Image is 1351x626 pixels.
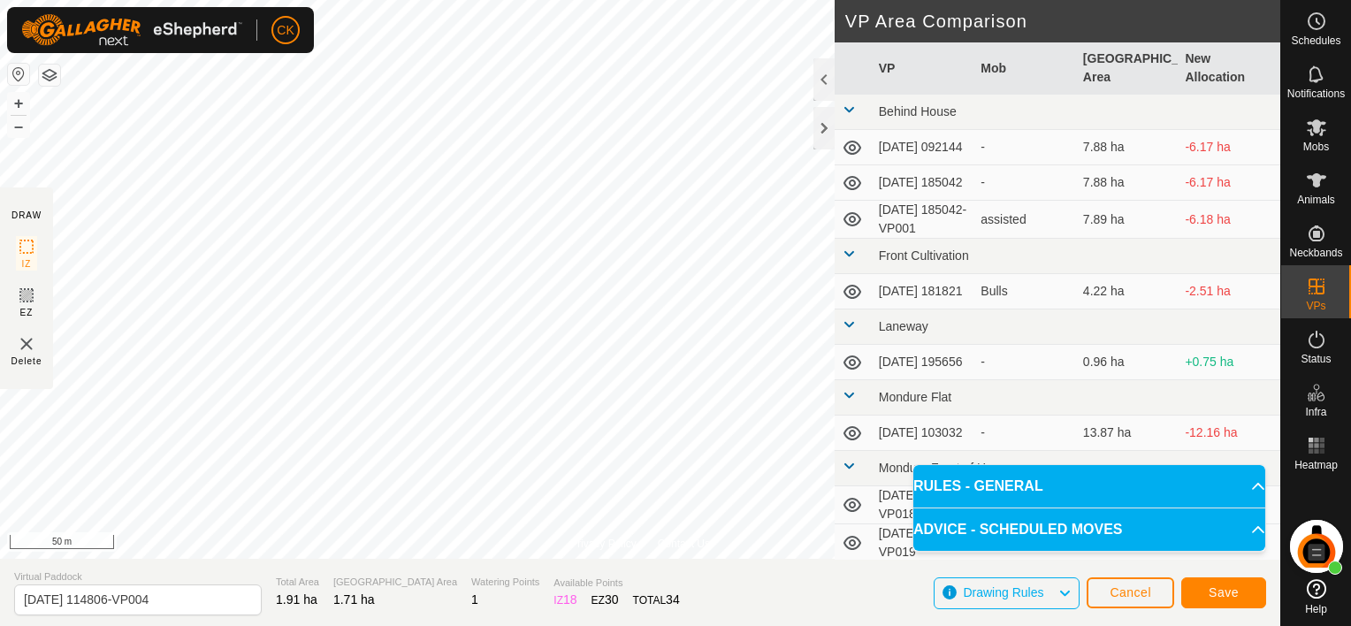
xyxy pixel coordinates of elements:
[1087,577,1174,608] button: Cancel
[913,519,1122,540] span: ADVICE - SCHEDULED MOVES
[1181,577,1266,608] button: Save
[872,486,974,524] td: [DATE] 134945-VP018
[1110,585,1151,599] span: Cancel
[570,536,637,552] a: Privacy Policy
[872,42,974,95] th: VP
[471,575,539,590] span: Watering Points
[1209,585,1239,599] span: Save
[1306,301,1325,311] span: VPs
[1287,88,1345,99] span: Notifications
[981,424,1069,442] div: -
[1178,345,1280,380] td: +0.75 ha
[1076,274,1179,309] td: 4.22 ha
[1303,141,1329,152] span: Mobs
[879,248,969,263] span: Front Cultivation
[1281,572,1351,622] a: Help
[872,274,974,309] td: [DATE] 181821
[592,591,619,609] div: EZ
[276,575,319,590] span: Total Area
[981,210,1069,229] div: assisted
[1289,248,1342,258] span: Neckbands
[277,21,294,40] span: CK
[21,14,242,46] img: Gallagher Logo
[1178,165,1280,201] td: -6.17 ha
[8,116,29,137] button: –
[879,319,928,333] span: Laneway
[1178,130,1280,165] td: -6.17 ha
[553,576,679,591] span: Available Points
[872,416,974,451] td: [DATE] 103032
[913,465,1265,508] p-accordion-header: RULES - GENERAL
[879,390,951,404] span: Mondure Flat
[276,592,317,607] span: 1.91 ha
[11,355,42,368] span: Delete
[333,575,457,590] span: [GEOGRAPHIC_DATA] Area
[872,201,974,239] td: [DATE] 185042-VP001
[1301,354,1331,364] span: Status
[1076,165,1179,201] td: 7.88 ha
[973,42,1076,95] th: Mob
[16,333,37,355] img: VP
[1076,345,1179,380] td: 0.96 ha
[1294,460,1338,470] span: Heatmap
[1076,201,1179,239] td: 7.89 ha
[553,591,576,609] div: IZ
[872,345,974,380] td: [DATE] 195656
[1297,195,1335,205] span: Animals
[845,11,1280,32] h2: VP Area Comparison
[981,138,1069,156] div: -
[333,592,375,607] span: 1.71 ha
[658,536,710,552] a: Contact Us
[1178,416,1280,451] td: -12.16 ha
[11,209,42,222] div: DRAW
[1076,130,1179,165] td: 7.88 ha
[8,93,29,114] button: +
[605,592,619,607] span: 30
[1305,407,1326,417] span: Infra
[563,592,577,607] span: 18
[8,64,29,85] button: Reset Map
[39,65,60,86] button: Map Layers
[879,104,957,118] span: Behind House
[22,257,32,271] span: IZ
[872,165,974,201] td: [DATE] 185042
[879,461,1013,475] span: Mondure Front of House
[1178,42,1280,95] th: New Allocation
[981,353,1069,371] div: -
[872,130,974,165] td: [DATE] 092144
[633,591,680,609] div: TOTAL
[1290,520,1343,573] a: Open chat
[1076,416,1179,451] td: 13.87 ha
[1305,604,1327,615] span: Help
[20,306,34,319] span: EZ
[1076,42,1179,95] th: [GEOGRAPHIC_DATA] Area
[1178,274,1280,309] td: -2.51 ha
[14,569,262,584] span: Virtual Paddock
[981,282,1069,301] div: Bulls
[1178,201,1280,239] td: -6.18 ha
[872,524,974,562] td: [DATE] 134945-VP019
[1291,35,1340,46] span: Schedules
[913,508,1265,551] p-accordion-header: ADVICE - SCHEDULED MOVES
[471,592,478,607] span: 1
[963,585,1043,599] span: Drawing Rules
[981,173,1069,192] div: -
[666,592,680,607] span: 34
[913,476,1043,497] span: RULES - GENERAL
